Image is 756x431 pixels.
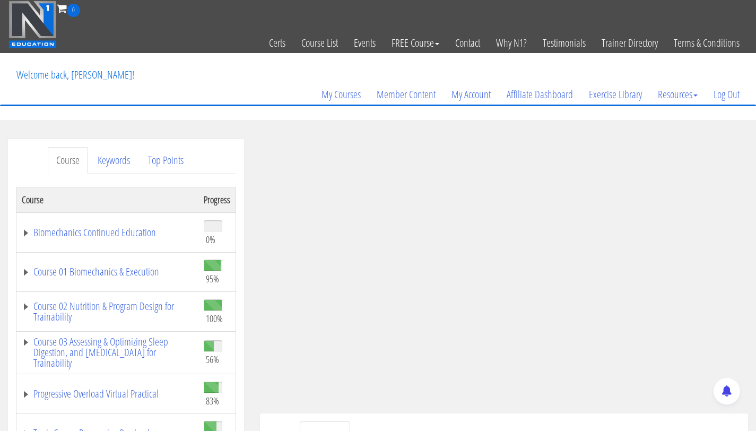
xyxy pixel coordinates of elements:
img: n1-education [8,1,57,48]
a: Progressive Overload Virtual Practical [22,389,193,399]
th: Course [16,187,199,212]
a: FREE Course [384,17,447,69]
a: Course 01 Biomechanics & Execution [22,266,193,277]
span: 0 [67,4,80,17]
a: Contact [447,17,488,69]
a: Log Out [706,69,748,120]
a: Member Content [369,69,444,120]
a: Course 02 Nutrition & Program Design for Trainability [22,301,193,322]
p: Welcome back, [PERSON_NAME]! [8,54,142,96]
span: 100% [206,313,223,324]
a: Affiliate Dashboard [499,69,581,120]
a: 0 [57,1,80,15]
a: Testimonials [535,17,594,69]
a: My Account [444,69,499,120]
a: Biomechanics Continued Education [22,227,193,238]
a: Exercise Library [581,69,650,120]
span: 56% [206,354,219,365]
span: 95% [206,273,219,285]
a: Why N1? [488,17,535,69]
a: Course [48,147,88,174]
a: Terms & Conditions [666,17,748,69]
a: Course 03 Assessing & Optimizing Sleep Digestion, and [MEDICAL_DATA] for Trainability [22,337,193,368]
a: Keywords [89,147,138,174]
a: Events [346,17,384,69]
a: Top Points [140,147,192,174]
a: Certs [261,17,293,69]
th: Progress [198,187,236,212]
span: 83% [206,395,219,407]
a: Trainer Directory [594,17,666,69]
a: My Courses [314,69,369,120]
a: Course List [293,17,346,69]
a: Resources [650,69,706,120]
span: 0% [206,234,215,245]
